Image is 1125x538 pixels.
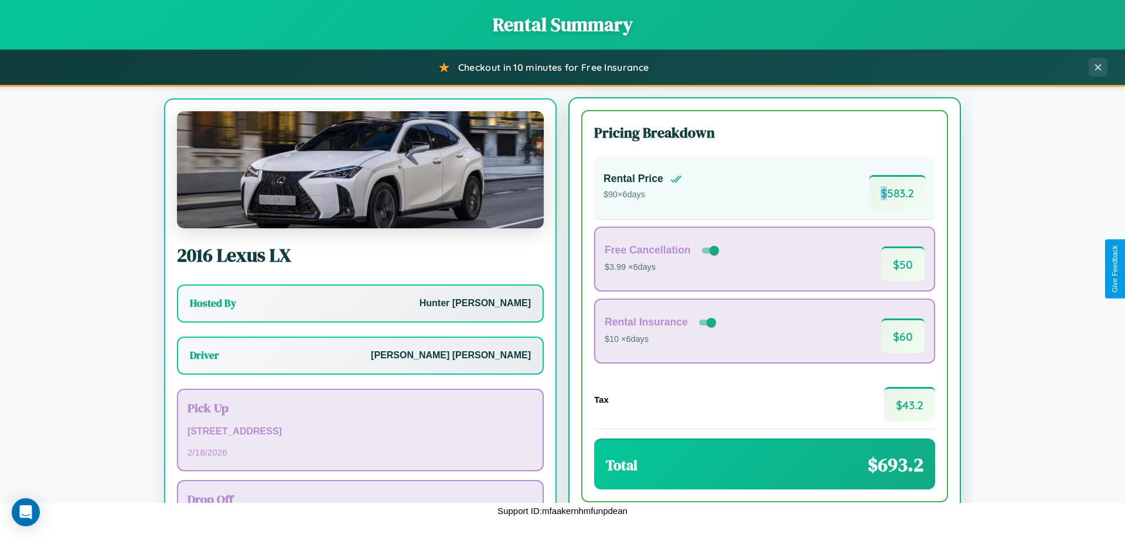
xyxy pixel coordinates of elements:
[190,296,236,310] h3: Hosted By
[497,503,628,519] p: Support ID: mfaakernhmfunpdean
[594,123,935,142] h3: Pricing Breakdown
[187,491,533,508] h3: Drop Off
[605,260,721,275] p: $3.99 × 6 days
[420,295,531,312] p: Hunter [PERSON_NAME]
[881,318,925,353] span: $ 60
[869,175,926,210] span: $ 583.2
[12,12,1113,37] h1: Rental Summary
[605,332,718,347] p: $10 × 6 days
[177,242,544,268] h2: 2016 Lexus LX
[187,399,533,416] h3: Pick Up
[594,395,609,405] h4: Tax
[605,244,691,256] h4: Free Cancellation
[187,423,533,440] p: [STREET_ADDRESS]
[884,387,935,422] span: $ 43.2
[177,111,544,228] img: Lexus LX
[604,173,663,185] h4: Rental Price
[1111,245,1119,293] div: Give Feedback
[881,246,925,281] span: $ 50
[371,347,531,364] p: [PERSON_NAME] [PERSON_NAME]
[604,187,682,203] p: $ 90 × 6 days
[190,348,219,362] h3: Driver
[187,444,533,460] p: 2 / 18 / 2026
[605,316,688,328] h4: Rental Insurance
[12,498,40,526] div: Open Intercom Messenger
[606,455,637,475] h3: Total
[458,61,649,73] span: Checkout in 10 minutes for Free Insurance
[868,452,923,478] span: $ 693.2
